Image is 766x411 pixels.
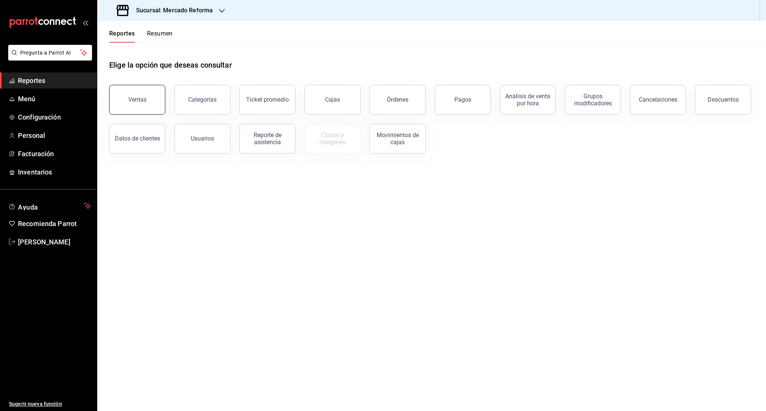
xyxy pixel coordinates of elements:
[191,135,214,142] div: Usuarios
[115,135,160,142] div: Datos de clientes
[18,112,91,122] span: Configuración
[128,96,147,103] div: Ventas
[454,96,471,103] div: Pagos
[374,132,421,146] div: Movimientos de cajas
[130,6,213,15] h3: Sucursal: Mercado Reforma
[188,96,217,103] div: Categorías
[370,124,426,154] button: Movimientos de cajas
[18,237,91,247] span: [PERSON_NAME]
[109,124,165,154] button: Datos de clientes
[18,201,81,210] span: Ayuda
[708,96,739,103] div: Descuentos
[500,85,556,115] button: Análisis de venta por hora
[505,93,551,107] div: Análisis de venta por hora
[246,96,289,103] div: Ticket promedio
[8,45,92,61] button: Pregunta a Parrot AI
[325,96,340,103] div: Cajas
[5,54,92,62] a: Pregunta a Parrot AI
[304,85,361,115] button: Cajas
[18,167,91,177] span: Inventarios
[309,132,356,146] div: Costos y márgenes
[387,96,408,103] div: Órdenes
[82,19,88,25] button: open_drawer_menu
[244,132,291,146] div: Reporte de asistencia
[109,85,165,115] button: Ventas
[630,85,686,115] button: Cancelaciones
[239,85,295,115] button: Ticket promedio
[18,149,91,159] span: Facturación
[109,30,173,43] div: navigation tabs
[435,85,491,115] button: Pagos
[304,124,361,154] button: Contrata inventarios para ver este reporte
[18,130,91,140] span: Personal
[370,85,426,115] button: Órdenes
[565,85,621,115] button: Grupos modificadores
[239,124,295,154] button: Reporte de asistencia
[695,85,751,115] button: Descuentos
[109,59,232,71] h1: Elige la opción que deseas consultar
[20,49,80,57] span: Pregunta a Parrot AI
[18,94,91,104] span: Menú
[18,219,91,229] span: Recomienda Parrot
[174,124,230,154] button: Usuarios
[18,75,91,86] span: Reportes
[147,30,173,43] button: Resumen
[109,30,135,43] button: Reportes
[570,93,616,107] div: Grupos modificadores
[639,96,677,103] div: Cancelaciones
[174,85,230,115] button: Categorías
[9,400,91,408] span: Sugerir nueva función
